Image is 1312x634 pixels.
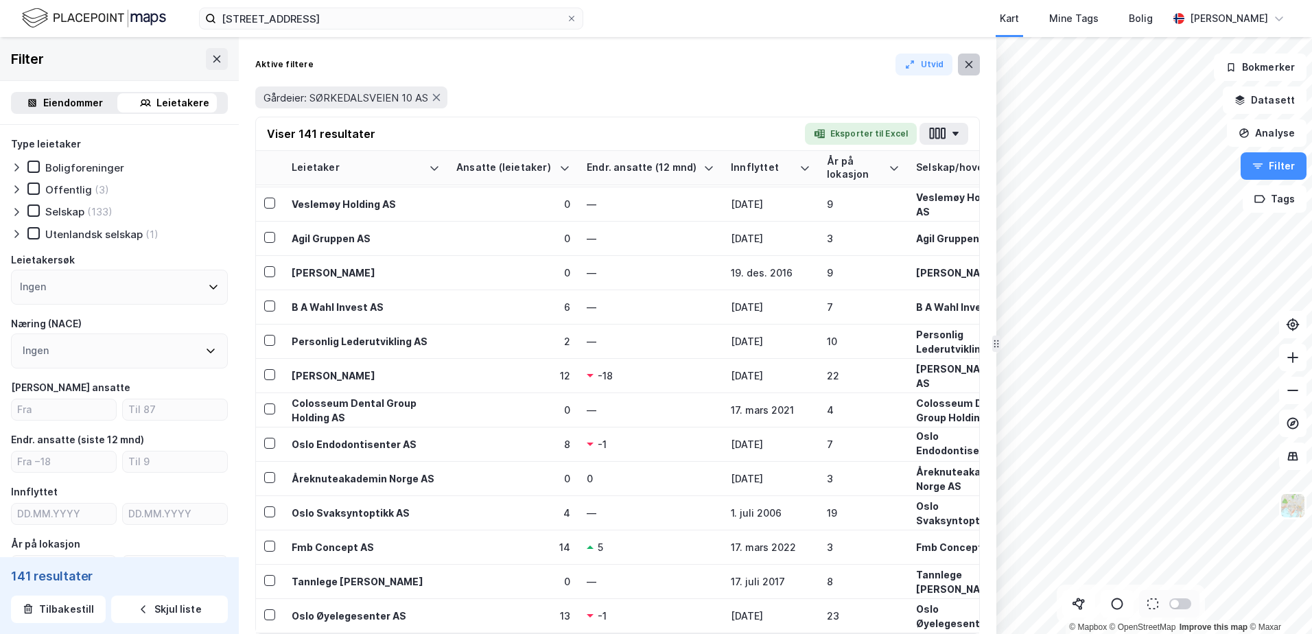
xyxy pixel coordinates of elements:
[11,536,80,552] div: År på lokasjon
[255,59,314,70] div: Aktive filtere
[292,231,440,246] div: Agil Gruppen AS
[292,540,440,554] div: Fmb Concept AS
[11,568,228,585] div: 141 resultater
[916,266,1009,280] div: [PERSON_NAME]
[123,399,227,420] input: Til 87
[292,266,440,280] div: [PERSON_NAME]
[45,183,92,196] div: Offentlig
[916,300,1009,314] div: B A Wahl Invest AS
[292,396,440,425] div: Colosseum Dental Group Holding AS
[292,197,440,211] div: Veslemøy Holding AS
[292,574,440,589] div: Tannlege [PERSON_NAME]
[916,231,1009,246] div: Agil Gruppen AS
[456,368,570,383] div: 12
[87,205,113,218] div: (133)
[916,465,1009,493] div: Åreknuteakademin Norge AS
[292,506,440,520] div: Oslo Svaksyntoptikk AS
[731,609,810,623] div: [DATE]
[587,231,714,246] div: —
[1000,10,1019,27] div: Kart
[456,609,570,623] div: 13
[12,504,116,524] input: DD.MM.YYYY
[456,403,570,417] div: 0
[11,484,58,500] div: Innflyttet
[587,506,714,520] div: —
[1110,622,1176,632] a: OpenStreetMap
[216,8,566,29] input: Søk på adresse, matrikkel, gårdeiere, leietakere eller personer
[456,471,570,486] div: 0
[456,231,570,246] div: 0
[731,437,810,451] div: [DATE]
[456,540,570,554] div: 14
[1180,622,1247,632] a: Improve this map
[456,300,570,314] div: 6
[916,602,1009,631] div: Oslo Øyelegesenter AS
[11,432,144,448] div: Endr. ansatte (siste 12 mnd)
[587,403,714,417] div: —
[95,183,109,196] div: (3)
[731,334,810,349] div: [DATE]
[598,609,607,623] div: -1
[827,197,900,211] div: 9
[292,161,423,174] div: Leietaker
[731,161,794,174] div: Innflyttet
[587,334,714,349] div: —
[827,437,900,451] div: 7
[45,228,143,241] div: Utenlandsk selskap
[456,574,570,589] div: 0
[1129,10,1153,27] div: Bolig
[587,300,714,314] div: —
[805,123,917,145] button: Eksporter til Excel
[916,429,1009,472] div: Oslo Endodontisenter AS
[827,231,900,246] div: 3
[827,368,900,383] div: 22
[292,437,440,451] div: Oslo Endodontisenter AS
[12,451,116,472] input: Fra −18
[598,368,613,383] div: -18
[827,403,900,417] div: 4
[292,334,440,349] div: Personlig Lederutvikling AS
[587,574,714,589] div: —
[731,300,810,314] div: [DATE]
[111,596,228,623] button: Skjul liste
[827,471,900,486] div: 3
[731,231,810,246] div: [DATE]
[267,126,375,142] div: Viser 141 resultater
[456,506,570,520] div: 4
[12,556,116,576] input: Fra
[263,91,428,104] span: Gårdeier: SØRKEDALSVEIEN 10 AS
[123,556,227,576] input: Til 27
[1214,54,1307,81] button: Bokmerker
[731,540,810,554] div: 17. mars 2022
[45,205,84,218] div: Selskap
[1069,622,1107,632] a: Mapbox
[456,266,570,280] div: 0
[598,540,603,554] div: 5
[916,396,1009,425] div: Colosseum Dental Group Holding AS
[11,596,106,623] button: Tilbakestill
[11,316,82,332] div: Næring (NACE)
[1049,10,1099,27] div: Mine Tags
[12,399,116,420] input: Fra
[20,279,46,295] div: Ingen
[731,506,810,520] div: 1. juli 2006
[11,48,44,70] div: Filter
[23,342,49,359] div: Ingen
[827,506,900,520] div: 19
[292,609,440,623] div: Oslo Øyelegesenter AS
[11,136,81,152] div: Type leietaker
[827,300,900,314] div: 7
[11,379,130,396] div: [PERSON_NAME] ansatte
[916,161,993,174] div: Selskap/hovedenhet
[587,471,714,486] div: 0
[1223,86,1307,114] button: Datasett
[827,609,900,623] div: 23
[1190,10,1268,27] div: [PERSON_NAME]
[1241,152,1307,180] button: Filter
[916,362,1009,390] div: [PERSON_NAME] AS
[731,197,810,211] div: [DATE]
[916,327,1009,356] div: Personlig Lederutvikling AS
[827,574,900,589] div: 8
[731,574,810,589] div: 17. juli 2017
[827,155,883,180] div: År på lokasjon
